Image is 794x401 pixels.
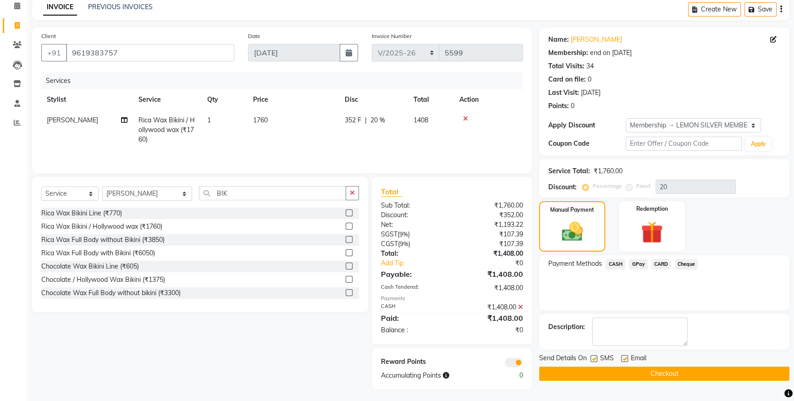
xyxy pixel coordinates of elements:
[548,166,590,176] div: Service Total:
[452,239,530,249] div: ₹107.39
[207,116,211,124] span: 1
[41,222,162,231] div: Rica Wax Bikini / Hollywood wax (₹1760)
[41,209,122,218] div: Rica Wax Bikini Line (₹770)
[374,249,452,258] div: Total:
[374,239,452,249] div: ( )
[372,32,412,40] label: Invoice Number
[66,44,234,61] input: Search by Name/Mobile/Email/Code
[374,313,452,324] div: Paid:
[248,32,260,40] label: Date
[399,231,408,238] span: 9%
[408,89,454,110] th: Total
[550,206,594,214] label: Manual Payment
[452,210,530,220] div: ₹352.00
[253,116,268,124] span: 1760
[548,101,569,111] div: Points:
[42,72,530,89] div: Services
[600,353,614,365] span: SMS
[381,230,397,238] span: SGST
[539,367,789,381] button: Checkout
[365,115,367,125] span: |
[452,249,530,258] div: ₹1,408.00
[138,116,195,143] span: Rica Wax Bikini / Hollywood wax (₹1760)
[548,35,569,44] div: Name:
[374,201,452,210] div: Sub Total:
[41,275,165,285] div: Chocolate / Hollywood Wax Bikini (₹1375)
[548,75,586,84] div: Card on file:
[590,48,632,58] div: end on [DATE]
[339,89,408,110] th: Disc
[548,322,585,332] div: Description:
[41,32,56,40] label: Client
[626,137,742,151] input: Enter Offer / Coupon Code
[414,116,428,124] span: 1408
[548,139,626,148] div: Coupon Code
[548,182,577,192] div: Discount:
[374,230,452,239] div: ( )
[636,205,668,213] label: Redemption
[465,258,530,268] div: ₹0
[548,259,602,269] span: Payment Methods
[88,3,153,11] a: PREVIOUS INVOICES
[452,313,530,324] div: ₹1,408.00
[374,220,452,230] div: Net:
[452,201,530,210] div: ₹1,760.00
[586,61,594,71] div: 34
[374,302,452,312] div: CASH
[452,302,530,312] div: ₹1,408.00
[548,88,579,98] div: Last Visit:
[606,259,625,269] span: CASH
[675,259,698,269] span: Cheque
[634,219,670,246] img: _gift.svg
[199,186,346,200] input: Search or Scan
[381,187,402,197] span: Total
[651,259,671,269] span: CARD
[688,2,741,16] button: Create New
[745,137,772,151] button: Apply
[629,259,648,269] span: GPay
[744,2,777,16] button: Save
[41,89,133,110] th: Stylist
[452,230,530,239] div: ₹107.39
[548,61,584,71] div: Total Visits:
[381,295,524,302] div: Payments
[41,288,181,298] div: Chocolate Wax Full Body without bikini (₹3300)
[593,182,622,190] label: Percentage
[454,89,523,110] th: Action
[374,283,452,293] div: Cash Tendered:
[594,166,623,176] div: ₹1,760.00
[452,283,530,293] div: ₹1,408.00
[41,235,165,245] div: Rica Wax Full Body without Bikini (₹3850)
[581,88,601,98] div: [DATE]
[400,240,408,247] span: 9%
[41,44,67,61] button: +91
[631,353,646,365] span: Email
[381,240,398,248] span: CGST
[370,115,385,125] span: 20 %
[47,116,98,124] span: [PERSON_NAME]
[374,357,452,367] div: Reward Points
[202,89,248,110] th: Qty
[374,325,452,335] div: Balance :
[539,353,587,365] span: Send Details On
[248,89,339,110] th: Price
[452,220,530,230] div: ₹1,193.22
[571,101,574,111] div: 0
[452,269,530,280] div: ₹1,408.00
[452,325,530,335] div: ₹0
[374,258,465,268] a: Add Tip
[571,35,622,44] a: [PERSON_NAME]
[41,248,155,258] div: Rica Wax Full Body with Bikini (₹6050)
[636,182,650,190] label: Fixed
[548,48,588,58] div: Membership:
[374,269,452,280] div: Payable:
[491,371,530,380] div: 0
[133,89,202,110] th: Service
[374,371,491,380] div: Accumulating Points
[555,220,590,244] img: _cash.svg
[588,75,591,84] div: 0
[41,262,139,271] div: Chocolate Wax Bikini Line (₹605)
[345,115,361,125] span: 352 F
[374,210,452,220] div: Discount:
[548,121,626,130] div: Apply Discount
